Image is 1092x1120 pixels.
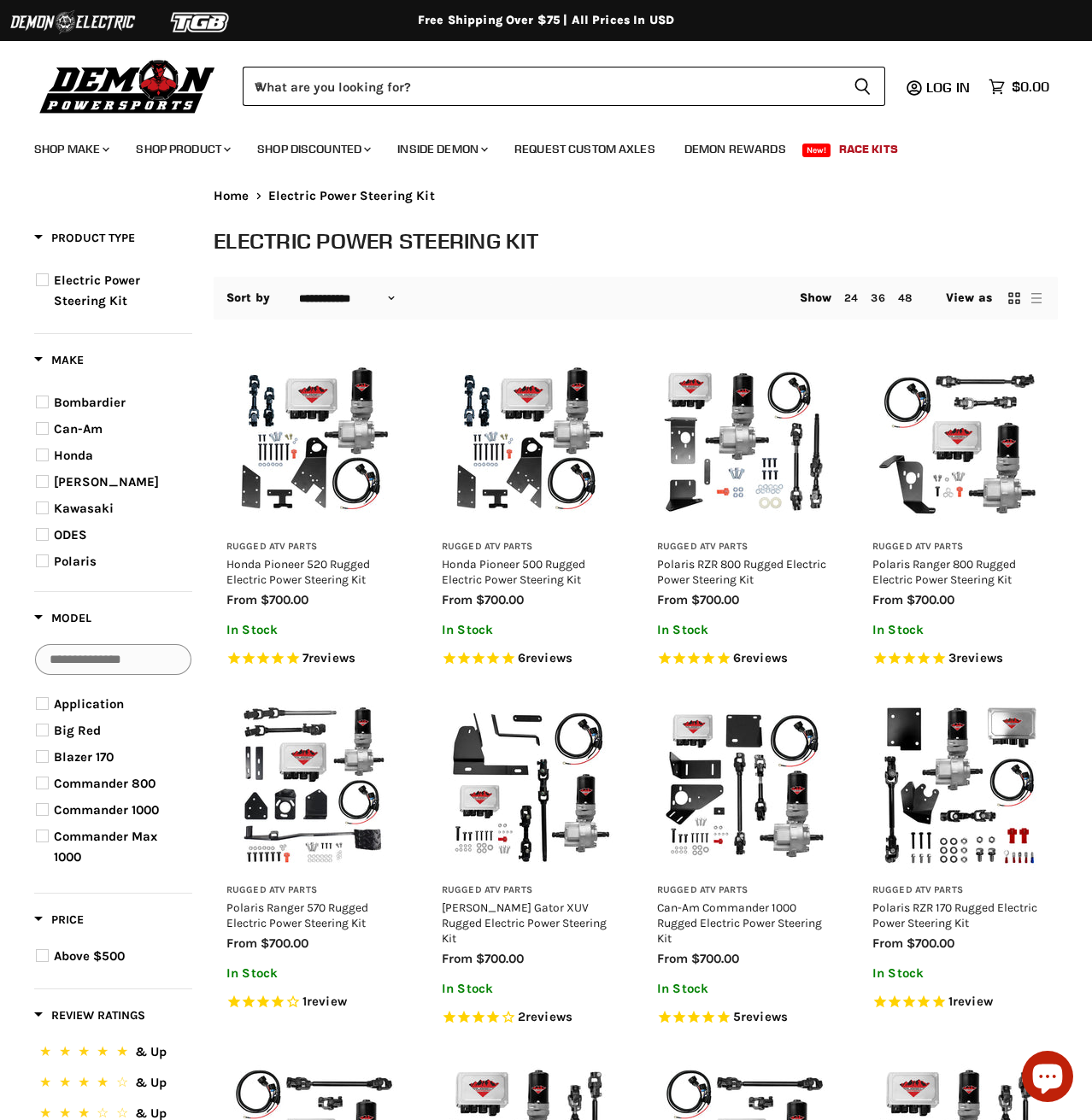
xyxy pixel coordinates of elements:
[657,592,688,607] span: from
[980,74,1058,99] a: $0.00
[946,291,992,305] span: View as
[226,994,399,1012] span: Rated 4.0 out of 5 stars 1 reviews
[919,79,980,95] a: Log in
[34,353,84,367] span: Make
[226,541,399,554] h3: Rugged ATV Parts
[826,132,911,167] a: Race Kits
[442,557,585,586] a: Honda Pioneer 500 Rugged Electric Power Steering Kit
[872,541,1045,554] h3: Rugged ATV Parts
[872,900,1037,929] a: Polaris RZR 170 Rugged Electric Power Steering Kit
[54,527,87,542] span: ODES
[672,132,799,167] a: Demon Rewards
[226,900,368,929] a: Polaris Ranger 570 Rugged Electric Power Steering Kit
[34,56,221,116] img: Demon Powersports
[1012,79,1049,95] span: $0.00
[261,935,308,951] span: $700.00
[907,592,954,607] span: $700.00
[34,912,84,933] button: Filter by Price
[657,623,830,637] p: In Stock
[36,1041,191,1066] button: 5 Stars.
[442,699,614,871] img: John Deere Gator XUV Rugged Electric Power Steering Kit
[226,650,399,668] span: Rated 4.6 out of 5 stars 7 reviews
[956,651,1003,666] span: reviews
[953,994,993,1009] span: review
[214,189,250,203] a: Home
[525,1009,572,1024] span: reviews
[36,1072,191,1097] button: 4 Stars.
[442,592,473,607] span: from
[872,966,1045,981] p: In Stock
[657,355,830,528] img: Polaris RZR 800 Rugged Electric Power Steering Kit
[657,951,688,966] span: from
[214,226,1058,255] h1: Electric Power Steering Kit
[691,592,739,607] span: $700.00
[34,231,135,245] span: Product Type
[476,592,524,607] span: $700.00
[442,982,614,996] p: In Stock
[800,290,832,305] span: Show
[35,644,191,675] input: Search Options
[442,1009,614,1027] span: Rated 4.0 out of 5 stars 2 reviews
[442,541,614,554] h3: Rugged ATV Parts
[137,6,265,38] img: TGB Logo 2
[518,651,572,666] span: 6 reviews
[442,623,614,637] p: In Stock
[442,900,607,945] a: [PERSON_NAME] Gator XUV Rugged Electric Power Steering Kit
[307,994,347,1009] span: review
[872,994,1045,1012] span: Rated 5.0 out of 5 stars 1 reviews
[54,554,97,569] span: Polaris
[872,650,1045,668] span: Rated 4.7 out of 5 stars 3 reviews
[741,651,788,666] span: reviews
[9,6,137,38] img: Demon Electric Logo 2
[34,611,91,625] span: Model
[34,230,135,251] button: Filter by Product Type
[502,132,668,167] a: Request Custom Axles
[226,699,399,871] a: Polaris Ranger 570 Rugged Electric Power Steering Kit
[657,541,830,554] h3: Rugged ATV Parts
[54,421,103,437] span: Can-Am
[226,966,399,981] p: In Stock
[302,994,347,1009] span: 1 reviews
[657,650,830,668] span: Rated 5.0 out of 5 stars 6 reviews
[34,352,84,373] button: Filter by Make
[54,448,93,463] span: Honda
[442,355,614,528] a: Honda Pioneer 500 Rugged Electric Power Steering Kit
[135,1044,167,1059] span: & Up
[34,1007,145,1029] button: Filter by Review Ratings
[872,355,1045,528] img: Polaris Ranger 800 Rugged Electric Power Steering Kit
[872,592,903,607] span: from
[657,884,830,897] h3: Rugged ATV Parts
[948,994,993,1009] span: 1 reviews
[872,557,1016,586] a: Polaris Ranger 800 Rugged Electric Power Steering Kit
[1028,290,1045,307] button: list view
[21,125,1045,167] ul: Main menu
[948,651,1003,666] span: 3 reviews
[261,592,308,607] span: $700.00
[21,132,120,167] a: Shop Make
[243,67,885,106] form: Product
[243,67,840,106] input: When autocomplete results are available use up and down arrows to review and enter to select
[226,557,370,586] a: Honda Pioneer 520 Rugged Electric Power Steering Kit
[442,951,473,966] span: from
[214,189,1058,203] nav: Breadcrumbs
[872,884,1045,897] h3: Rugged ATV Parts
[442,650,614,668] span: Rated 5.0 out of 5 stars 6 reviews
[926,79,970,96] span: Log in
[54,948,125,964] span: Above $500
[385,132,498,167] a: Inside Demon
[871,291,884,304] a: 36
[226,623,399,637] p: In Stock
[226,291,270,305] label: Sort by
[54,696,124,712] span: Application
[34,912,84,927] span: Price
[1017,1051,1078,1106] inbox-online-store-chat: Shopify online store chat
[226,935,257,951] span: from
[657,699,830,871] a: Can-Am Commander 1000 Rugged Electric Power Steering Kit
[844,291,858,304] a: 24
[34,1008,145,1023] span: Review Ratings
[54,829,157,865] span: Commander Max 1000
[54,474,159,490] span: [PERSON_NAME]
[872,935,903,951] span: from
